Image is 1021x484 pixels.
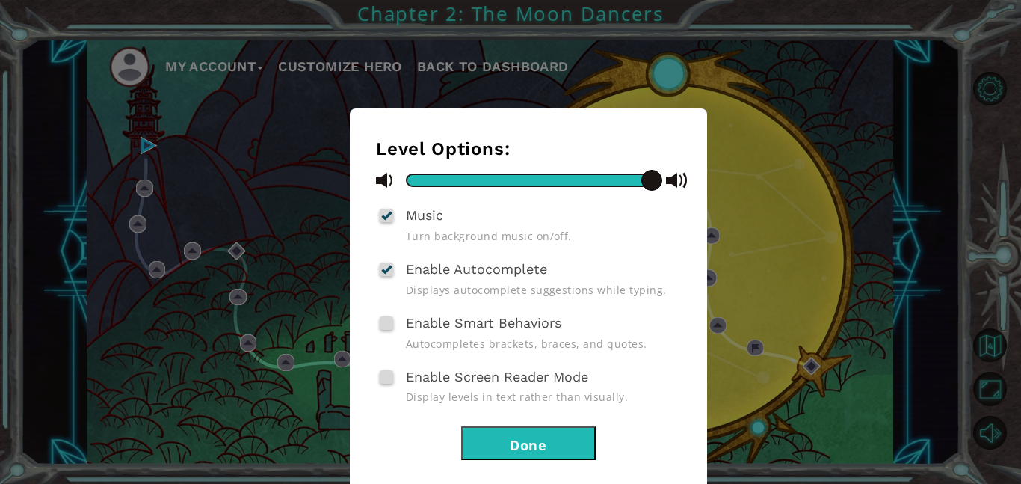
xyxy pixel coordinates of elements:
span: Enable Screen Reader Mode [406,369,588,385]
span: Enable Autocomplete [406,261,547,277]
span: Enable Smart Behaviors [406,315,561,331]
span: Displays autocomplete suggestions while typing. [406,283,681,297]
button: Done [461,426,596,460]
h3: Level Options: [376,138,681,159]
span: Autocompletes brackets, braces, and quotes. [406,337,681,351]
span: Turn background music on/off. [406,229,681,243]
span: Display levels in text rather than visually. [406,390,681,404]
span: Music [406,207,443,223]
